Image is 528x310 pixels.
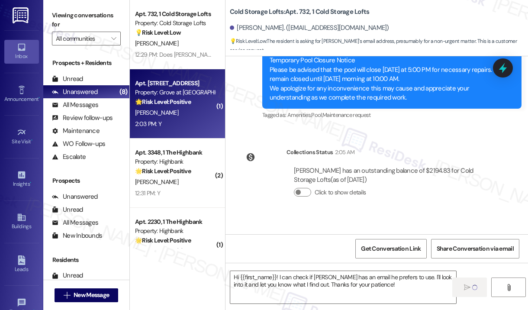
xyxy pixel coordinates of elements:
[505,284,512,291] i: 
[135,189,160,197] div: 12:31 PM: Y
[74,291,109,300] span: New Message
[294,166,490,185] div: [PERSON_NAME] has an outstanding balance of $2194.83 for Cold Storage Lofts (as of [DATE])
[135,167,191,175] strong: 🌟 Risk Level: Positive
[52,192,98,201] div: Unanswered
[361,244,421,253] span: Get Conversation Link
[311,111,322,119] span: Pool ,
[56,32,107,45] input: All communities
[355,239,426,258] button: Get Conversation Link
[135,217,215,226] div: Apt. 2230, 1 The Highbank
[135,247,181,255] span: [PERSON_NAME]
[43,255,129,265] div: Residents
[64,292,70,299] i: 
[135,157,215,166] div: Property: Highbank
[437,244,514,253] span: Share Conversation via email
[230,38,266,45] strong: 💡 Risk Level: Low
[230,271,456,304] textarea: Hi {{first_name}}! I can check if [PERSON_NAME] has an email he prefers to use. I'll look into it...
[4,168,39,191] a: Insights •
[135,148,215,157] div: Apt. 3348, 1 The Highbank
[135,51,372,58] div: 12:29 PM: Does [PERSON_NAME] have an email is know he's busy so that might work out better
[135,98,191,106] strong: 🌟 Risk Level: Positive
[117,85,129,99] div: (8)
[4,253,39,276] a: Leads
[287,148,333,157] div: Collections Status
[31,137,32,143] span: •
[287,111,312,119] span: Amenities ,
[52,205,83,214] div: Unread
[52,231,102,240] div: New Inbounds
[52,87,98,97] div: Unanswered
[43,58,129,68] div: Prospects + Residents
[43,176,129,185] div: Prospects
[52,126,100,136] div: Maintenance
[52,152,86,161] div: Escalate
[464,284,470,291] i: 
[111,35,116,42] i: 
[4,40,39,63] a: Inbox
[52,100,98,110] div: All Messages
[135,226,215,236] div: Property: Highbank
[135,10,215,19] div: Apt. 732, 1 Cold Storage Lofts
[315,188,366,197] label: Click to show details
[135,236,191,244] strong: 🌟 Risk Level: Positive
[52,271,83,280] div: Unread
[55,288,119,302] button: New Message
[135,178,178,186] span: [PERSON_NAME]
[230,7,369,16] b: Cold Storage Lofts: Apt. 732, 1 Cold Storage Lofts
[52,113,113,123] div: Review follow-ups
[181,247,224,255] span: [PERSON_NAME]
[431,239,519,258] button: Share Conversation via email
[230,23,389,32] div: [PERSON_NAME]. ([EMAIL_ADDRESS][DOMAIN_NAME])
[52,139,105,149] div: WO Follow-ups
[135,39,178,47] span: [PERSON_NAME]
[13,7,30,23] img: ResiDesk Logo
[52,218,98,227] div: All Messages
[230,37,528,55] span: : The resident is asking for [PERSON_NAME]'s email address, presumably for a non-urgent matter. T...
[4,210,39,233] a: Buildings
[135,109,178,116] span: [PERSON_NAME]
[270,47,508,103] div: Hi [PERSON_NAME]! Temporary Pool Closure Notice Please be advised that the pool will close [DATE]...
[39,95,40,101] span: •
[52,9,121,32] label: Viewing conversations for
[52,74,83,84] div: Unread
[30,180,31,186] span: •
[135,79,215,88] div: Apt. [STREET_ADDRESS]
[135,29,181,36] strong: 💡 Risk Level: Low
[4,125,39,149] a: Site Visit •
[262,109,522,121] div: Tagged as:
[135,120,161,128] div: 2:03 PM: Y
[135,88,215,97] div: Property: Grove at [GEOGRAPHIC_DATA]
[333,148,354,157] div: 2:05 AM
[322,111,371,119] span: Maintenance request
[135,19,215,28] div: Property: Cold Storage Lofts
